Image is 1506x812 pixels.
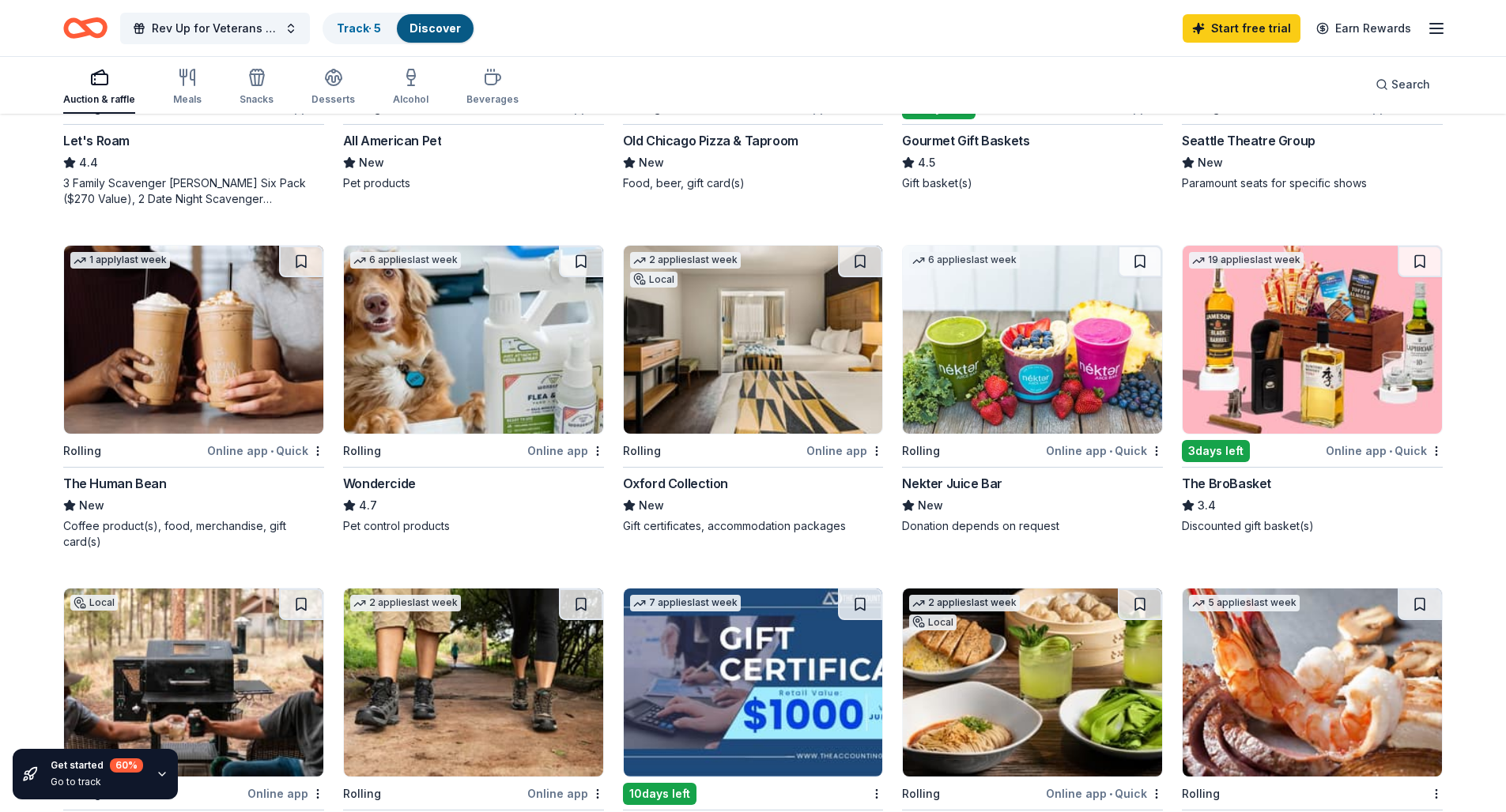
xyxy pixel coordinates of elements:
div: Rolling [63,442,101,461]
button: Snacks [240,62,274,114]
div: Go to track [51,776,143,788]
div: Online app [806,441,883,461]
span: New [359,153,384,172]
div: 6 applies last week [909,252,1020,269]
div: Pet control products [343,518,604,534]
button: Search [1363,69,1443,100]
span: Search [1391,75,1430,94]
div: Snacks [240,93,274,106]
a: Image for Nekter Juice Bar6 applieslast weekRollingOnline app•QuickNekter Juice BarNewDonation de... [902,245,1163,534]
button: Alcohol [393,62,428,114]
div: Desserts [311,93,355,106]
span: • [270,445,274,457]
div: 7 applies last week [630,595,741,611]
span: • [1389,102,1392,115]
div: Rolling [343,442,381,461]
span: New [639,153,664,172]
div: Online app Quick [1046,784,1163,803]
span: • [1389,445,1392,457]
div: Beverages [466,93,519,106]
div: Rolling [623,442,661,461]
img: Image for Din Tai Fung [903,588,1162,776]
div: Gift certificates, accommodation packages [623,518,884,534]
span: New [1198,153,1223,172]
div: Pet products [343,175,604,191]
img: Image for Coastal [64,588,323,776]
a: Discover [410,21,461,35]
button: Beverages [466,62,519,114]
div: Local [630,272,678,288]
span: New [639,496,664,515]
span: 3.4 [1198,496,1216,515]
div: Seattle Theatre Group [1182,131,1315,150]
div: Rolling [902,784,940,803]
span: 4.5 [918,153,935,172]
div: 10 days left [623,783,696,805]
a: Home [63,9,108,47]
div: 3 Family Scavenger [PERSON_NAME] Six Pack ($270 Value), 2 Date Night Scavenger [PERSON_NAME] Two ... [63,175,324,207]
button: Meals [173,62,202,114]
div: Online app [527,784,604,803]
a: Image for Wondercide6 applieslast weekRollingOnline appWondercide4.7Pet control products [343,245,604,534]
span: • [829,102,832,115]
div: Get started [51,758,143,773]
div: Meals [173,93,202,106]
div: Rolling [1182,784,1220,803]
a: Image for The Human Bean1 applylast weekRollingOnline app•QuickThe Human BeanNewCoffee product(s)... [63,245,324,550]
a: Image for The BroBasket19 applieslast week3days leftOnline app•QuickThe BroBasket3.4Discounted gi... [1182,245,1443,534]
div: 2 applies last week [630,252,741,269]
div: Rolling [343,784,381,803]
div: Auction & raffle [63,93,135,106]
button: Track· 5Discover [323,13,475,44]
div: All American Pet [343,131,442,150]
img: Image for The Accounting Doctor [624,588,883,776]
span: 4.7 [359,496,377,515]
span: • [1109,788,1112,800]
span: New [79,496,104,515]
span: New [918,496,943,515]
img: Image for Benihana [1183,588,1442,776]
div: Food, beer, gift card(s) [623,175,884,191]
a: Image for Oxford Collection2 applieslast weekLocalRollingOnline appOxford CollectionNewGift certi... [623,245,884,534]
div: The BroBasket [1182,474,1271,493]
a: Earn Rewards [1307,14,1421,43]
div: Local [70,595,118,611]
div: Discounted gift basket(s) [1182,518,1443,534]
div: Let's Roam [63,131,130,150]
div: Local [909,615,957,630]
div: Online app [247,784,324,803]
div: Online app Quick [1046,441,1163,461]
div: Nekter Juice Bar [902,474,1002,493]
span: 4.4 [79,153,98,172]
div: Gift basket(s) [902,175,1163,191]
div: Coffee product(s), food, merchandise, gift card(s) [63,518,324,550]
img: Image for Nekter Juice Bar [903,246,1162,434]
div: Oxford Collection [623,474,728,493]
button: Desserts [311,62,355,114]
div: Paramount seats for specific shows [1182,175,1443,191]
div: 2 applies last week [909,595,1020,611]
a: Track· 5 [337,21,381,35]
div: 2 applies last week [350,595,461,611]
img: Image for The BroBasket [1183,246,1442,434]
img: Image for Big 5 Sporting Goods [344,588,603,776]
img: Image for Oxford Collection [624,246,883,434]
img: Image for The Human Bean [64,246,323,434]
div: 3 days left [1182,440,1250,462]
div: Gourmet Gift Baskets [902,131,1029,150]
span: • [1109,445,1112,457]
img: Image for Wondercide [344,246,603,434]
div: Old Chicago Pizza & Taproom [623,131,798,150]
div: Donation depends on request [902,518,1163,534]
div: Online app Quick [207,441,324,461]
div: 5 applies last week [1189,595,1300,611]
div: Wondercide [343,474,416,493]
a: Start free trial [1183,14,1300,43]
div: 1 apply last week [70,252,170,269]
div: 60 % [110,758,143,773]
div: Alcohol [393,93,428,106]
div: Rolling [902,442,940,461]
span: Rev Up for Veterans Car Show [152,19,278,38]
div: 19 applies last week [1189,252,1304,269]
div: Online app Quick [1326,441,1443,461]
